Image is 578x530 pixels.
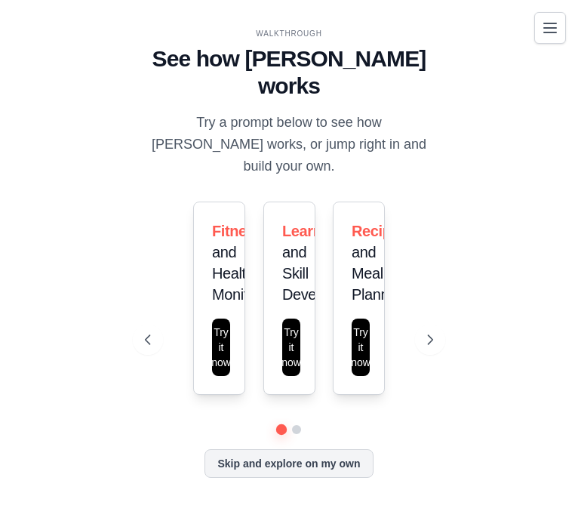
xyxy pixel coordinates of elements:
[204,449,373,478] button: Skip and explore on my own
[145,45,434,100] h1: See how [PERSON_NAME] works
[212,244,260,303] span: and Health Monitor
[282,319,300,376] button: Try it now
[282,244,367,303] span: and Skill Development
[282,223,343,239] span: Learning
[352,244,401,303] span: and Meal Planner
[352,319,370,376] button: Try it now
[503,458,578,530] iframe: Chat Widget
[212,319,230,376] button: Try it now
[534,12,566,44] button: Toggle navigation
[145,112,434,178] p: Try a prompt below to see how [PERSON_NAME] works, or jump right in and build your own.
[352,223,399,239] span: Recipe
[212,223,263,239] span: Fitness
[145,28,434,39] div: WALKTHROUGH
